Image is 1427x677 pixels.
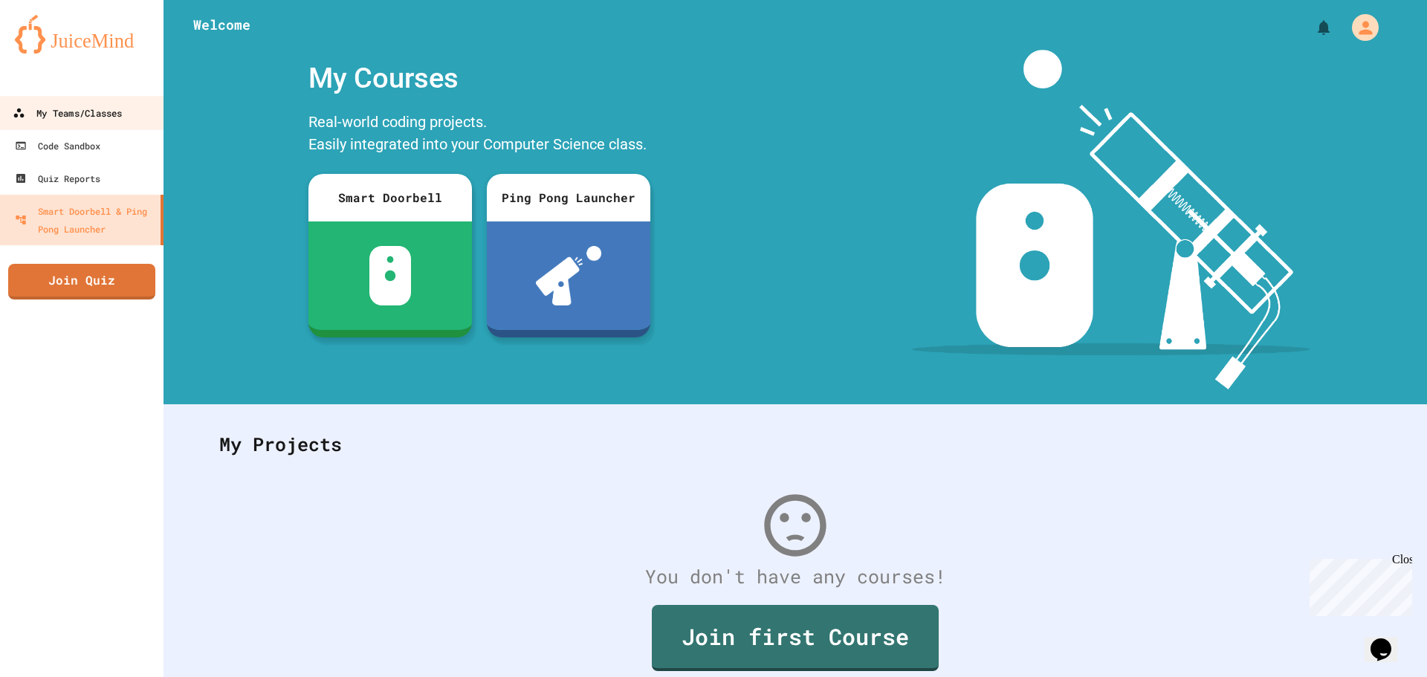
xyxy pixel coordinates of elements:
[15,15,149,54] img: logo-orange.svg
[204,415,1386,473] div: My Projects
[15,169,100,187] div: Quiz Reports
[1336,10,1382,45] div: My Account
[15,137,100,155] div: Code Sandbox
[8,264,155,299] a: Join Quiz
[912,50,1310,389] img: banner-image-my-projects.png
[308,174,472,221] div: Smart Doorbell
[301,107,658,163] div: Real-world coding projects. Easily integrated into your Computer Science class.
[1287,15,1336,40] div: My Notifications
[301,50,658,107] div: My Courses
[536,246,602,305] img: ppl-with-ball.png
[487,174,650,221] div: Ping Pong Launcher
[1365,618,1412,662] iframe: chat widget
[369,246,412,305] img: sdb-white.svg
[204,563,1386,591] div: You don't have any courses!
[6,6,103,94] div: Chat with us now!Close
[13,104,122,123] div: My Teams/Classes
[1304,553,1412,616] iframe: chat widget
[652,605,939,671] a: Join first Course
[15,202,155,238] div: Smart Doorbell & Ping Pong Launcher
